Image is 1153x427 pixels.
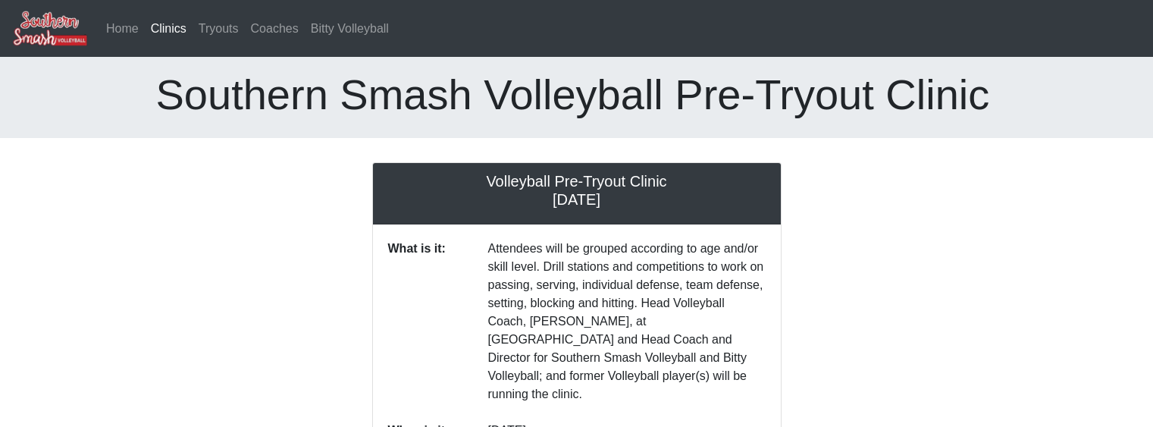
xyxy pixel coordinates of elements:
h5: Volleyball Pre-Tryout Clinic [DATE] [388,172,766,209]
a: Home [100,14,145,44]
img: Southern Smash Volleyball [12,10,88,47]
a: Coaches [245,14,305,44]
dt: What is it: [377,240,477,422]
a: Clinics [145,14,193,44]
a: Tryouts [193,14,245,44]
a: Bitty Volleyball [305,14,395,44]
h1: Southern Smash Volleyball Pre-Tryout Clinic [156,69,998,120]
p: Attendees will be grouped according to age and/or skill level. Drill stations and competitions to... [488,240,766,403]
